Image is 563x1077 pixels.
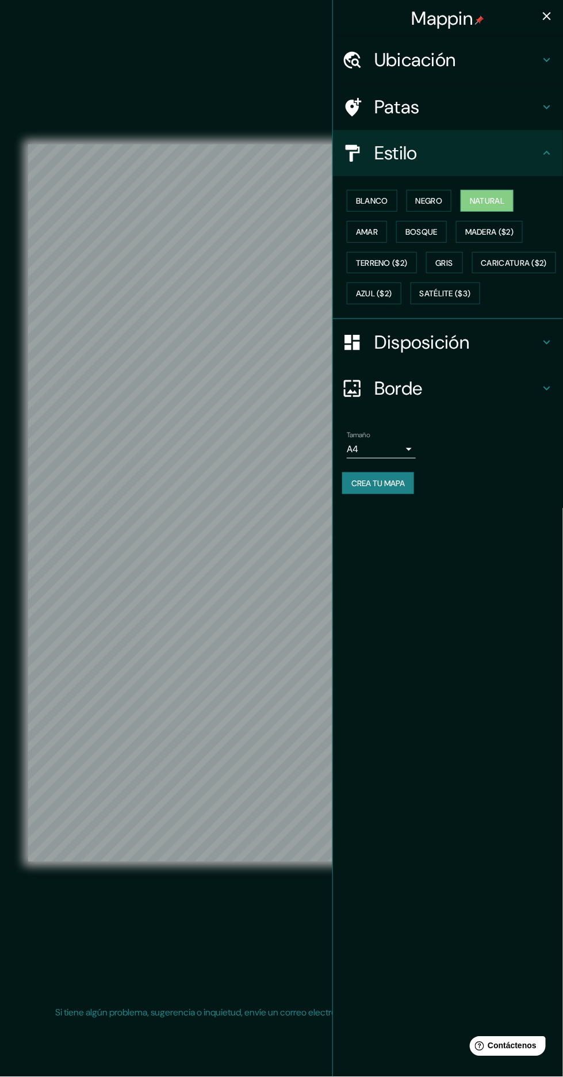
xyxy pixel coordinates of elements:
font: Ubicación [374,48,456,72]
iframe: Lanzador de widgets de ayuda [461,1032,550,1064]
button: Madera ($2) [456,221,523,243]
font: Caricatura ($2) [481,258,547,268]
button: Terreno ($2) [347,252,417,274]
font: Terreno ($2) [356,258,408,268]
font: Crea tu mapa [351,478,405,488]
button: Natural [461,190,514,212]
font: Blanco [356,196,388,206]
img: pin-icon.png [475,16,484,25]
button: Amar [347,221,387,243]
font: Disposición [374,330,469,354]
font: Si tiene algún problema, sugerencia o inquietud, envíe un correo electrónico a [55,1007,360,1019]
font: Borde [374,376,423,400]
button: Satélite ($3) [411,282,480,304]
font: Negro [416,196,443,206]
font: Natural [470,196,504,206]
font: Mappin [412,6,473,30]
font: Tamaño [347,430,370,440]
button: Blanco [347,190,397,212]
button: Bosque [396,221,447,243]
font: A4 [347,443,358,455]
div: Ubicación [333,37,563,83]
div: Estilo [333,130,563,176]
div: A4 [347,440,416,459]
div: Borde [333,365,563,411]
font: Madera ($2) [465,227,514,237]
button: Negro [407,190,452,212]
button: Azul ($2) [347,282,401,304]
font: Azul ($2) [356,289,392,299]
font: Satélite ($3) [420,289,471,299]
canvas: Mapa [28,144,535,862]
font: Patas [374,95,420,119]
font: Amar [356,227,378,237]
font: Estilo [374,141,418,165]
div: Disposición [333,319,563,365]
font: Bosque [405,227,438,237]
button: Caricatura ($2) [472,252,557,274]
button: Crea tu mapa [342,472,414,494]
button: Gris [426,252,463,274]
font: Gris [436,258,453,268]
div: Patas [333,84,563,130]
